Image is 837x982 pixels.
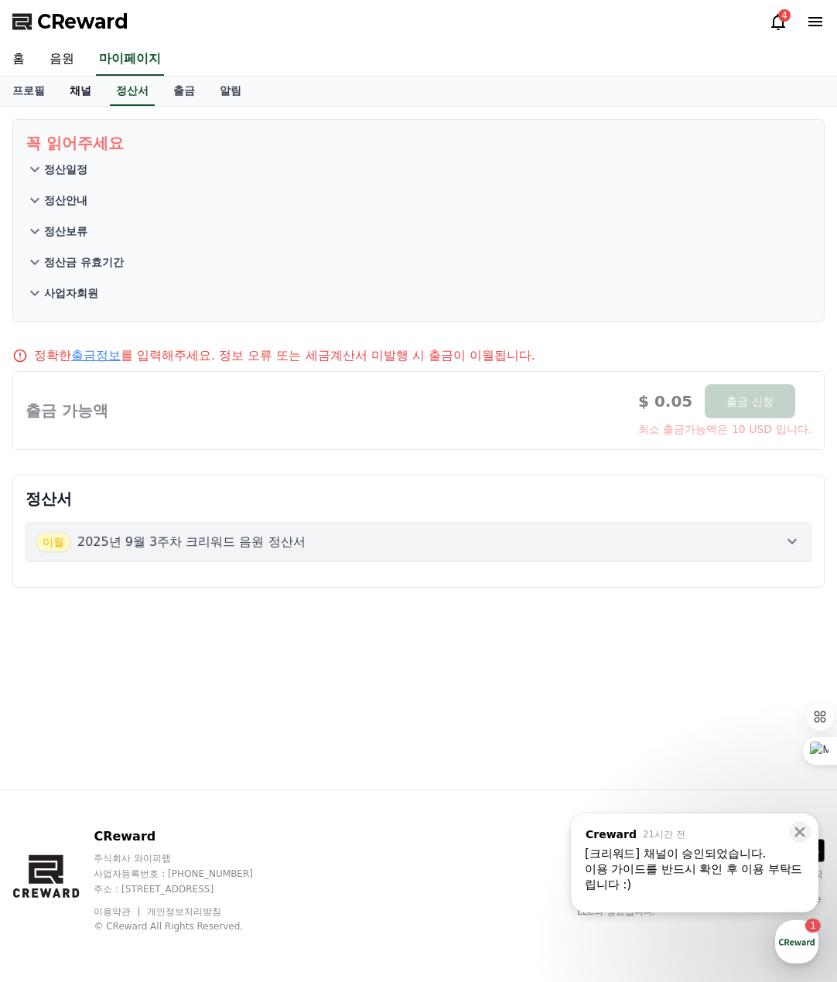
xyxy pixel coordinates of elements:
[57,77,104,106] a: 채널
[94,827,282,846] p: CReward
[37,43,87,76] a: 음원
[200,490,297,529] a: 설정
[26,132,811,154] p: 꼭 읽어주세요
[26,247,811,278] button: 정산금 유효기간
[147,906,221,917] a: 개인정보처리방침
[44,162,87,177] p: 정산일정
[96,43,164,76] a: 마이페이지
[94,920,282,933] p: © CReward All Rights Reserved.
[157,489,162,502] span: 1
[207,77,254,106] a: 알림
[239,513,258,526] span: 설정
[44,193,87,208] p: 정산안내
[94,883,282,895] p: 주소 : [STREET_ADDRESS]
[71,348,121,363] a: 출금정보
[102,490,200,529] a: 1대화
[44,223,87,239] p: 정산보류
[44,254,124,270] p: 정산금 유효기간
[94,868,282,880] p: 사업자등록번호 : [PHONE_NUMBER]
[26,185,811,216] button: 정산안내
[26,216,811,247] button: 정산보류
[94,852,282,864] p: 주식회사 와이피랩
[26,154,811,185] button: 정산일정
[26,488,811,510] p: 정산서
[5,490,102,529] a: 홈
[49,513,58,526] span: 홈
[44,285,98,301] p: 사업자회원
[778,9,791,22] div: 4
[161,77,207,106] a: 출금
[36,532,71,552] span: 이월
[26,278,811,309] button: 사업자회원
[37,9,128,34] span: CReward
[110,77,155,106] a: 정산서
[77,533,306,551] p: 2025년 9월 3주차 크리워드 음원 정산서
[26,522,811,562] button: 이월 2025년 9월 3주차 크리워드 음원 정산서
[34,346,535,365] p: 정확한 를 입력해주세요. 정보 오류 또는 세금계산서 미발행 시 출금이 이월됩니다.
[94,906,142,917] a: 이용약관
[12,9,128,34] a: CReward
[769,12,787,31] a: 4
[142,514,160,527] span: 대화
